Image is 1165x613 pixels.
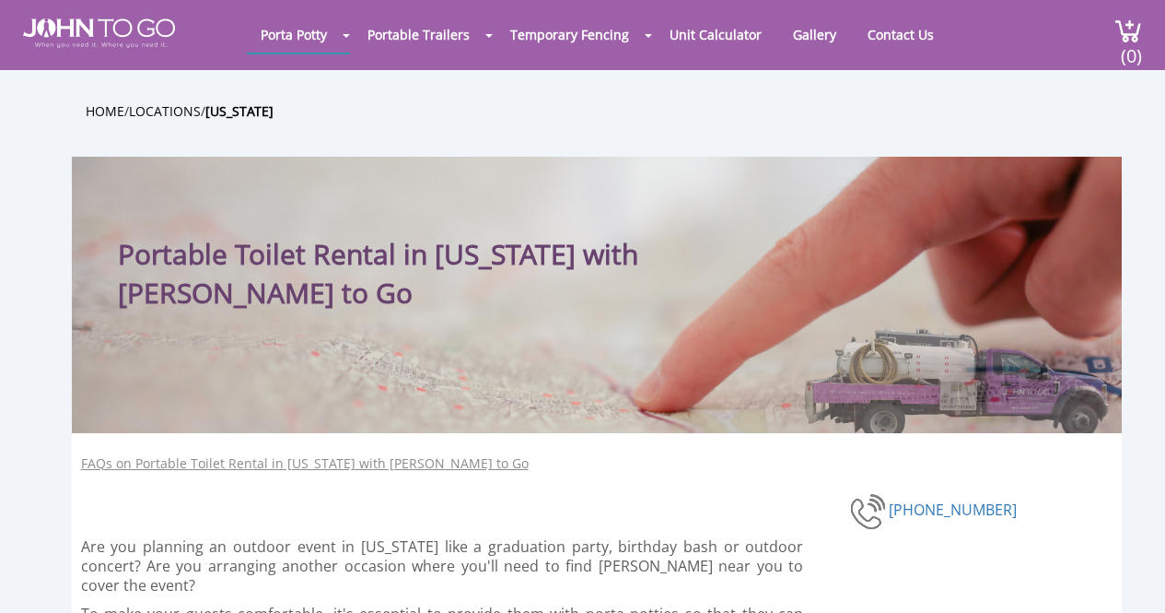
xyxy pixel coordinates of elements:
a: FAQs on Portable Toilet Rental in [US_STATE] with [PERSON_NAME] to Go [81,454,529,473]
a: Porta Potty [247,17,341,53]
img: JOHN to go [23,18,175,48]
img: phone-number [850,491,889,532]
a: Temporary Fencing [496,17,643,53]
h1: Portable Toilet Rental in [US_STATE] with [PERSON_NAME] to Go [118,194,712,312]
a: Contact Us [854,17,948,53]
a: Home [86,102,124,120]
p: Are you planning an outdoor event in [US_STATE] like a graduation party, birthday bash or outdoor... [81,537,804,595]
img: Truck [790,322,1113,433]
a: Unit Calculator [656,17,775,53]
a: [US_STATE] [205,102,274,120]
span: (0) [1120,29,1142,68]
a: Portable Trailers [354,17,483,53]
a: Locations [129,102,201,120]
ul: / / [86,100,1136,122]
a: [PHONE_NUMBER] [889,499,1017,519]
a: Gallery [779,17,850,53]
img: cart a [1114,18,1142,43]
